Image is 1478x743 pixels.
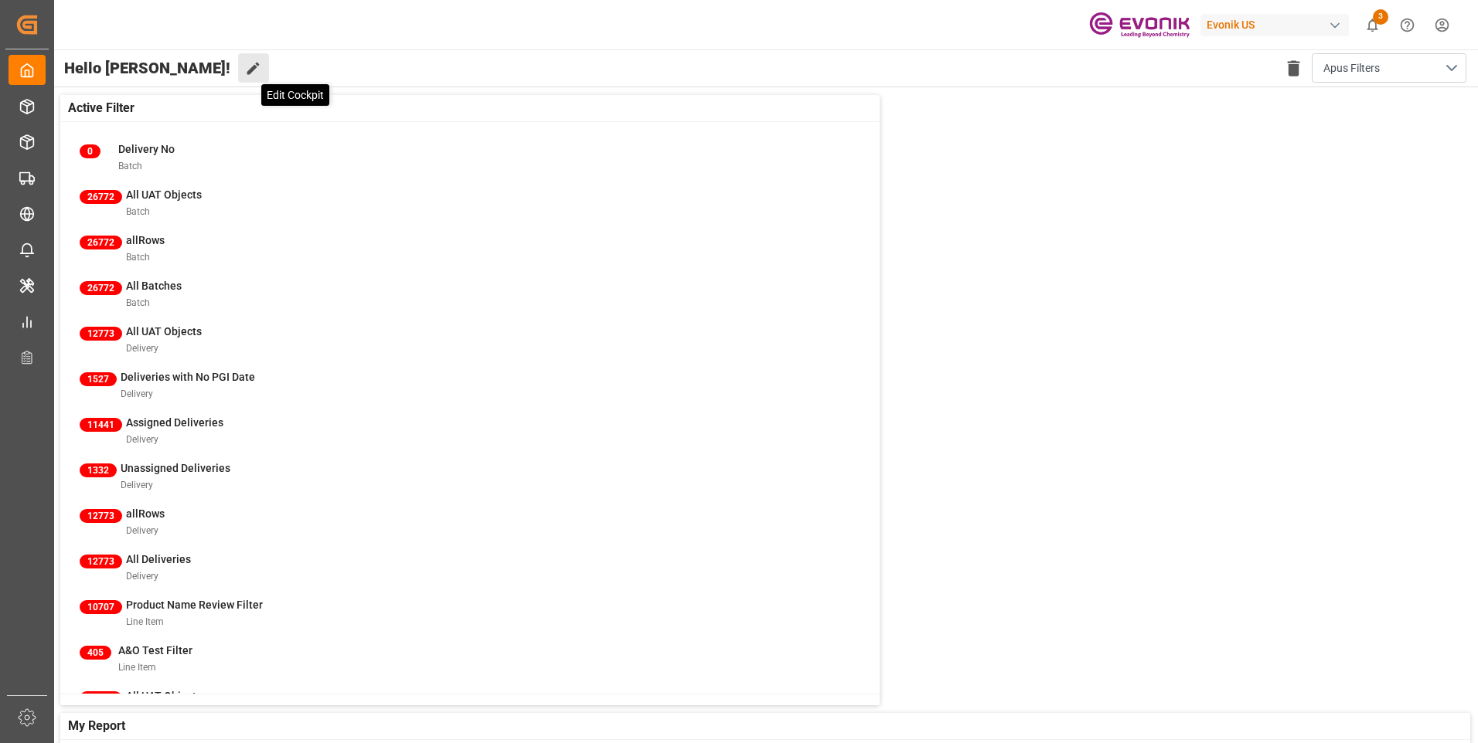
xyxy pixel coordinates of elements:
span: Batch [126,206,150,217]
span: 1332 [80,463,117,477]
span: 26772 [80,190,122,204]
a: 18055All UAT Objects [80,688,860,721]
a: 1527Deliveries with No PGI DateDelivery [80,369,860,402]
span: Delivery [126,571,158,582]
a: 12773All DeliveriesDelivery [80,551,860,584]
span: 18055 [80,691,122,705]
a: 12773allRowsDelivery [80,506,860,538]
a: 1332Unassigned DeliveriesDelivery [80,460,860,493]
span: allRows [126,234,165,246]
a: 0Delivery NoBatch [80,141,860,174]
span: Hello [PERSON_NAME]! [64,53,230,83]
span: 12773 [80,509,122,523]
span: Apus Filters [1323,60,1380,76]
button: Evonik US [1200,10,1355,39]
span: 12773 [80,555,122,568]
span: 26772 [80,281,122,295]
span: Deliveries with No PGI Date [121,371,255,383]
button: show 3 new notifications [1355,8,1390,42]
button: Help Center [1390,8,1425,42]
span: 10707 [80,600,122,614]
span: Delivery [126,525,158,536]
a: 26772All UAT ObjectsBatch [80,187,860,219]
span: 12773 [80,327,122,341]
span: Delivery [121,480,153,490]
span: allRows [126,507,165,520]
a: 26772All BatchesBatch [80,278,860,310]
span: Delivery [126,343,158,354]
span: Unassigned Deliveries [121,462,230,474]
button: open menu [1312,53,1466,83]
span: Product Name Review Filter [126,599,263,611]
span: Batch [118,161,142,171]
span: 26772 [80,236,122,249]
span: Active Filter [68,99,135,117]
span: Delivery No [118,143,175,155]
span: Assigned Deliveries [126,416,223,429]
span: 405 [80,646,111,660]
a: 12773All UAT ObjectsDelivery [80,324,860,356]
a: 11441Assigned DeliveriesDelivery [80,415,860,447]
span: A&O Test Filter [118,644,192,656]
span: All Batches [126,280,182,292]
span: Line Item [126,616,164,627]
span: All UAT Objects [126,690,202,702]
span: Batch [126,252,150,263]
span: Delivery [126,434,158,445]
span: All UAT Objects [126,188,202,201]
img: Evonik-brand-mark-Deep-Purple-RGB.jpeg_1700498283.jpeg [1089,12,1190,39]
span: Batch [126,297,150,308]
span: 11441 [80,418,122,432]
span: My Report [68,717,125,735]
span: All Deliveries [126,553,191,565]
span: All UAT Objects [126,325,202,338]
a: 10707Product Name Review FilterLine Item [80,597,860,629]
span: 3 [1373,9,1388,25]
a: 405A&O Test FilterLine Item [80,643,860,675]
span: 1527 [80,372,117,386]
div: Evonik US [1200,14,1349,36]
a: 26772allRowsBatch [80,232,860,265]
span: 0 [80,144,100,158]
span: Delivery [121,388,153,399]
span: Line Item [118,662,156,673]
